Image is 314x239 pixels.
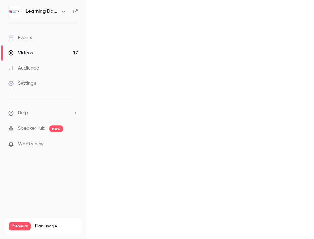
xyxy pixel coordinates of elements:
li: help-dropdown-opener [8,109,78,117]
div: Events [8,34,32,41]
iframe: Noticeable Trigger [70,141,78,147]
span: Premium [9,222,31,230]
span: Plan usage [35,223,78,229]
div: Settings [8,80,36,87]
a: SpeakerHub [18,125,45,132]
span: new [49,125,63,132]
div: Videos [8,49,33,56]
div: Audience [8,65,39,72]
span: Help [18,109,28,117]
span: What's new [18,140,44,148]
img: Learning Days [9,6,20,17]
h6: Learning Days [26,8,58,15]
